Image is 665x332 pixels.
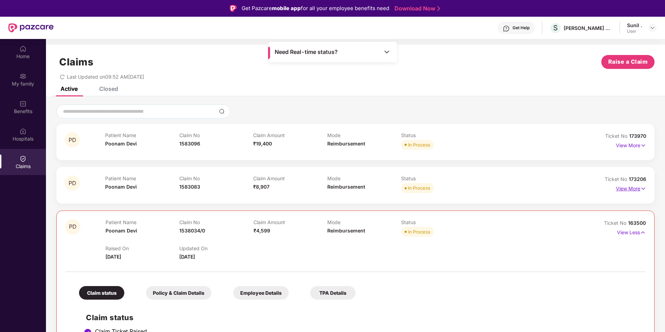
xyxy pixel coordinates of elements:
button: Raise a Claim [601,55,655,69]
div: Claim status [79,286,124,300]
div: Get Help [513,25,530,31]
p: Status [401,132,475,138]
span: 1583096 [179,141,200,147]
span: Poonam Devi [105,184,137,190]
span: [DATE] [179,254,195,260]
span: 1583083 [179,184,200,190]
span: Reimbursement [327,228,365,234]
img: svg+xml;base64,PHN2ZyBpZD0iU2VhcmNoLTMyeDMyIiB4bWxucz0iaHR0cDovL3d3dy53My5vcmcvMjAwMC9zdmciIHdpZH... [219,109,225,114]
div: [PERSON_NAME] CONSULTANTS P LTD [564,25,612,31]
span: 173970 [629,133,646,139]
p: Claim Amount [253,219,327,225]
img: svg+xml;base64,PHN2ZyBpZD0iRHJvcGRvd24tMzJ4MzIiIHhtbG5zPSJodHRwOi8vd3d3LnczLm9yZy8yMDAwL3N2ZyIgd2... [650,25,655,31]
span: ₹8,907 [253,184,269,190]
span: Ticket No [605,176,629,182]
strong: mobile app [272,5,301,11]
p: Claim Amount [253,132,327,138]
span: ₹19,400 [253,141,272,147]
span: 173206 [629,176,646,182]
h1: Claims [59,56,93,68]
span: [DATE] [105,254,121,260]
span: Need Real-time status? [275,48,338,56]
div: Employee Details [233,286,289,300]
img: svg+xml;base64,PHN2ZyBpZD0iQ2xhaW0iIHhtbG5zPSJodHRwOi8vd3d3LnczLm9yZy8yMDAwL3N2ZyIgd2lkdGg9IjIwIi... [19,155,26,162]
p: Updated On [179,245,253,251]
p: View More [616,183,646,192]
span: PD [69,180,76,186]
p: Patient Name [105,175,179,181]
span: 163500 [628,220,646,226]
span: Ticket No [605,133,629,139]
p: Patient Name [105,219,179,225]
img: svg+xml;base64,PHN2ZyBpZD0iSGVscC0zMngzMiIgeG1sbnM9Imh0dHA6Ly93d3cudzMub3JnLzIwMDAvc3ZnIiB3aWR0aD... [503,25,510,32]
p: Mode [327,175,401,181]
img: Logo [230,5,237,12]
span: Last Updated on 09:52 AM[DATE] [67,74,144,80]
span: 1538034/0 [179,228,205,234]
span: Poonam Devi [105,228,137,234]
img: svg+xml;base64,PHN2ZyBpZD0iSG9tZSIgeG1sbnM9Imh0dHA6Ly93d3cudzMub3JnLzIwMDAvc3ZnIiB3aWR0aD0iMjAiIG... [19,45,26,52]
img: Toggle Icon [383,48,390,55]
img: svg+xml;base64,PHN2ZyBpZD0iQmVuZWZpdHMiIHhtbG5zPSJodHRwOi8vd3d3LnczLm9yZy8yMDAwL3N2ZyIgd2lkdGg9Ij... [19,100,26,107]
div: In Process [408,184,430,191]
div: In Process [408,141,430,148]
img: svg+xml;base64,PHN2ZyB4bWxucz0iaHR0cDovL3d3dy53My5vcmcvMjAwMC9zdmciIHdpZHRoPSIxNyIgaGVpZ2h0PSIxNy... [640,142,646,149]
p: Claim No [179,219,253,225]
span: Reimbursement [327,141,365,147]
div: Sunil . [627,22,642,29]
span: Raise a Claim [608,57,648,66]
span: redo [60,74,65,80]
p: View Less [617,227,646,236]
span: Poonam Devi [105,141,137,147]
span: ₹4,599 [253,228,270,234]
div: Closed [99,85,118,92]
p: Claim Amount [253,175,327,181]
img: New Pazcare Logo [8,23,54,32]
div: Active [61,85,78,92]
p: Patient Name [105,132,179,138]
img: svg+xml;base64,PHN2ZyB4bWxucz0iaHR0cDovL3d3dy53My5vcmcvMjAwMC9zdmciIHdpZHRoPSIxNyIgaGVpZ2h0PSIxNy... [640,229,646,236]
img: svg+xml;base64,PHN2ZyB3aWR0aD0iMjAiIGhlaWdodD0iMjAiIHZpZXdCb3g9IjAgMCAyMCAyMCIgZmlsbD0ibm9uZSIgeG... [19,73,26,80]
p: Mode [327,219,401,225]
p: Raised On [105,245,179,251]
span: Ticket No [604,220,628,226]
div: In Process [408,228,430,235]
img: svg+xml;base64,PHN2ZyB4bWxucz0iaHR0cDovL3d3dy53My5vcmcvMjAwMC9zdmciIHdpZHRoPSIxNyIgaGVpZ2h0PSIxNy... [640,185,646,192]
p: Status [401,175,475,181]
img: svg+xml;base64,PHN2ZyBpZD0iSG9zcGl0YWxzIiB4bWxucz0iaHR0cDovL3d3dy53My5vcmcvMjAwMC9zdmciIHdpZHRoPS... [19,128,26,135]
div: TPA Details [310,286,355,300]
p: Claim No [179,132,253,138]
span: PD [69,137,76,143]
p: Claim No [179,175,253,181]
p: Mode [327,132,401,138]
span: S [553,24,558,32]
p: View More [616,140,646,149]
a: Download Now [394,5,438,12]
p: Status [401,219,475,225]
div: User [627,29,642,34]
span: Reimbursement [327,184,365,190]
div: Get Pazcare for all your employee benefits need [242,4,389,13]
span: PD [69,224,77,230]
h2: Claim status [86,312,639,323]
div: Policy & Claim Details [146,286,211,300]
img: Stroke [437,5,440,12]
